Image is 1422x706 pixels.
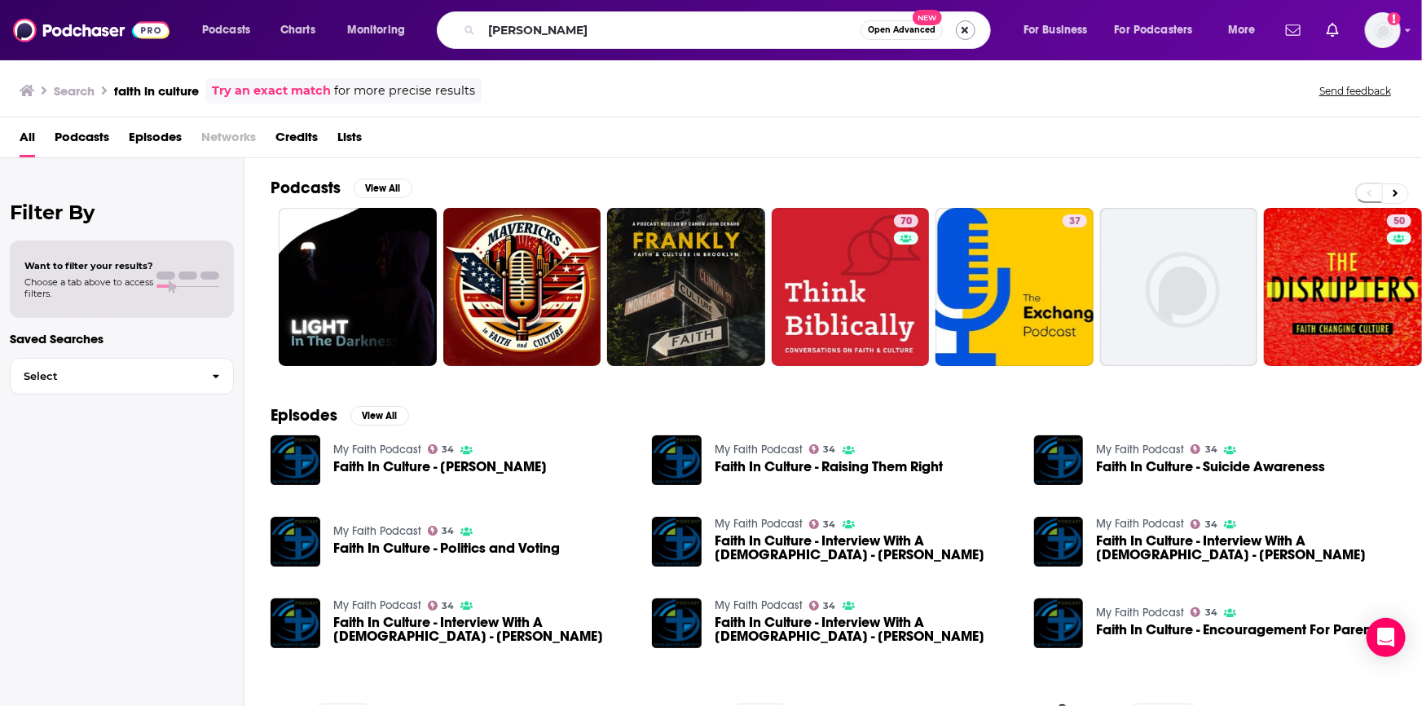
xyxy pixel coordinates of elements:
span: 34 [442,602,454,610]
img: Faith In Culture - Interview With A Pastor - Danny Sinquefield [1034,517,1084,567]
img: User Profile [1365,12,1401,48]
button: Send feedback [1314,84,1396,98]
span: Podcasts [55,124,109,157]
a: 50 [1387,214,1411,227]
svg: Add a profile image [1388,12,1401,25]
h3: faith in culture [114,83,199,99]
span: Podcasts [202,19,250,42]
input: Search podcasts, credits, & more... [482,17,861,43]
p: Saved Searches [10,331,234,346]
img: Podchaser - Follow, Share and Rate Podcasts [13,15,169,46]
a: Faith In Culture - Encouragement For Parents [1096,623,1382,637]
a: Faith In Culture - Raising Them Right [715,460,943,474]
a: Faith In Culture - Interview With A Pastor - Terry Easley [715,534,1015,562]
span: 37 [1069,214,1081,230]
span: Select [11,371,199,382]
button: View All [354,179,412,198]
span: More [1228,19,1256,42]
span: Logged in as BenLaurro [1365,12,1401,48]
a: 34 [428,526,455,536]
span: 34 [824,446,836,453]
a: My Faith Podcast [1096,517,1184,531]
button: open menu [1104,17,1217,43]
a: Faith In Culture - Politics and Voting [333,541,560,555]
span: 34 [824,521,836,528]
a: 50 [1264,208,1422,366]
a: 70 [894,214,918,227]
span: 34 [1205,446,1217,453]
button: Select [10,358,234,395]
img: Faith In Culture - Raising Them Right [652,435,702,485]
h2: Podcasts [271,178,341,198]
button: View All [350,406,409,426]
img: Faith In Culture - Jonathan Nason [271,435,320,485]
button: open menu [336,17,426,43]
a: My Faith Podcast [1096,606,1184,620]
span: For Business [1024,19,1088,42]
a: PodcastsView All [271,178,412,198]
a: EpisodesView All [271,405,409,426]
span: For Podcasters [1115,19,1193,42]
a: 34 [809,444,836,454]
span: 70 [900,214,912,230]
button: Open AdvancedNew [861,20,943,40]
a: My Faith Podcast [715,443,803,457]
button: open menu [1217,17,1276,43]
a: Faith In Culture - Interview With A Pastor - Josh Sinquefield [333,616,633,643]
a: My Faith Podcast [333,443,421,457]
span: Faith In Culture - [PERSON_NAME] [333,460,547,474]
a: My Faith Podcast [1096,443,1184,457]
h2: Filter By [10,201,234,224]
a: Credits [275,124,318,157]
span: New [913,10,942,25]
span: Monitoring [347,19,405,42]
img: Faith In Culture - Suicide Awareness [1034,435,1084,485]
span: 34 [824,602,836,610]
a: 70 [772,208,930,366]
span: Open Advanced [868,26,936,34]
a: Episodes [129,124,182,157]
img: Faith In Culture - Interview With A Pastor - Stephen Brannon [652,598,702,648]
a: 34 [1191,519,1217,529]
div: Search podcasts, credits, & more... [452,11,1006,49]
span: Networks [201,124,256,157]
h2: Episodes [271,405,337,426]
a: 34 [809,601,836,611]
a: All [20,124,35,157]
span: Faith In Culture - Interview With A [DEMOGRAPHIC_DATA] - [PERSON_NAME] [715,616,1015,643]
img: Faith In Culture - Interview With A Pastor - Josh Sinquefield [271,598,320,648]
a: Faith In Culture - Jonathan Nason [333,460,547,474]
span: Want to filter your results? [24,260,153,271]
img: Faith In Culture - Politics and Voting [271,517,320,567]
a: My Faith Podcast [715,517,803,531]
span: Faith In Culture - Interview With A [DEMOGRAPHIC_DATA] - [PERSON_NAME] [715,534,1015,562]
a: My Faith Podcast [333,598,421,612]
a: My Faith Podcast [715,598,803,612]
button: open menu [191,17,271,43]
a: Faith In Culture - Suicide Awareness [1096,460,1325,474]
span: 34 [1205,521,1217,528]
span: Faith In Culture - Interview With A [DEMOGRAPHIC_DATA] - [PERSON_NAME] [333,616,633,643]
a: Show notifications dropdown [1279,16,1307,44]
span: 50 [1393,214,1405,230]
a: Lists [337,124,362,157]
a: Try an exact match [212,82,331,100]
a: Faith In Culture - Interview With A Pastor - Terry Easley [652,517,702,567]
a: 34 [809,519,836,529]
img: Faith In Culture - Encouragement For Parents [1034,598,1084,648]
